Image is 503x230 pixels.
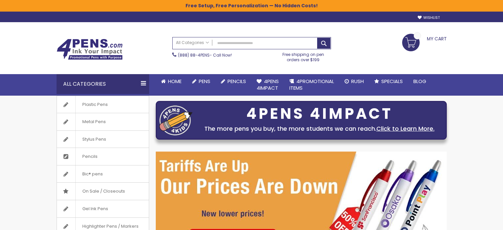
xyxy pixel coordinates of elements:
span: 4PROMOTIONAL ITEMS [289,78,334,91]
span: Home [168,78,182,85]
div: 4PENS 4IMPACT [196,107,443,121]
a: 4PROMOTIONALITEMS [284,74,339,96]
span: Pens [199,78,210,85]
span: Stylus Pens [75,131,113,148]
span: Specials [381,78,403,85]
a: On Sale / Closeouts [57,183,149,200]
span: Gel Ink Pens [75,200,115,217]
a: Home [156,74,187,89]
a: Click to Learn More. [376,124,435,133]
span: - Call Now! [178,52,232,58]
span: Bic® pens [75,165,109,183]
a: 4Pens4impact [251,74,284,96]
a: All Categories [173,37,212,48]
a: Bic® pens [57,165,149,183]
a: Specials [369,74,408,89]
img: 4Pens Custom Pens and Promotional Products [57,39,123,60]
a: Pencils [57,148,149,165]
span: All Categories [176,40,209,45]
span: 4Pens 4impact [257,78,279,91]
a: (888) 88-4PENS [178,52,210,58]
a: Pencils [216,74,251,89]
a: Rush [339,74,369,89]
span: Blog [413,78,426,85]
span: Pencils [228,78,246,85]
div: All Categories [57,74,149,94]
a: Wishlist [418,15,440,20]
img: four_pen_logo.png [159,105,192,135]
a: Pens [187,74,216,89]
a: Stylus Pens [57,131,149,148]
a: Gel Ink Pens [57,200,149,217]
span: Rush [351,78,364,85]
span: Pencils [75,148,104,165]
div: The more pens you buy, the more students we can reach. [196,124,443,133]
a: Blog [408,74,432,89]
a: Plastic Pens [57,96,149,113]
span: On Sale / Closeouts [75,183,132,200]
div: Free shipping on pen orders over $199 [275,49,331,63]
span: Plastic Pens [75,96,114,113]
span: Metal Pens [75,113,112,130]
a: Metal Pens [57,113,149,130]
